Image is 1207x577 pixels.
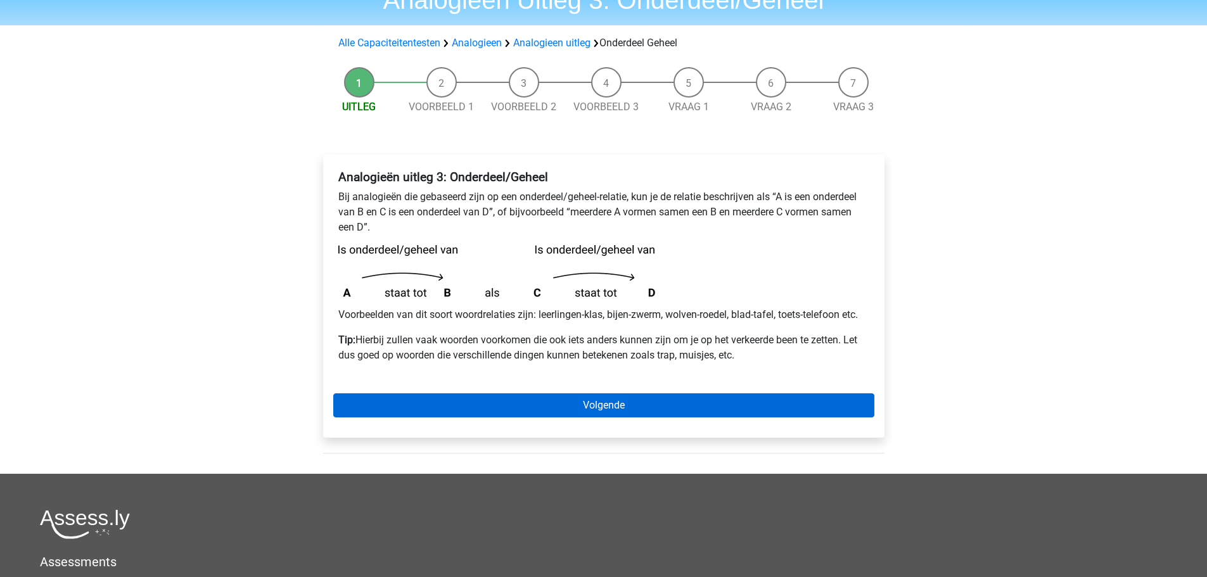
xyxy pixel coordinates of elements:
a: Voorbeeld 3 [573,101,639,113]
p: Voorbeelden van dit soort woordrelaties zijn: leerlingen-klas, bijen-zwerm, wolven-roedel, blad-t... [338,307,869,322]
a: Volgende [333,393,874,417]
img: Assessly logo [40,509,130,539]
div: Onderdeel Geheel [333,35,874,51]
p: Hierbij zullen vaak woorden voorkomen die ook iets anders kunnen zijn om je op het verkeerde been... [338,333,869,363]
a: Vraag 3 [833,101,874,113]
p: Bij analogieën die gebaseerd zijn op een onderdeel/geheel-relatie, kun je de relatie beschrijven ... [338,189,869,235]
h5: Assessments [40,554,1167,569]
a: Alle Capaciteitentesten [338,37,440,49]
a: Analogieen uitleg [513,37,591,49]
img: analgogies_pattern3.png [338,245,655,297]
b: Tip: [338,334,355,346]
a: Analogieen [452,37,502,49]
a: Vraag 2 [751,101,791,113]
a: Voorbeeld 1 [409,101,474,113]
a: Voorbeeld 2 [491,101,556,113]
a: Vraag 1 [668,101,709,113]
b: Analogieën uitleg 3: Onderdeel/Geheel [338,170,548,184]
a: Uitleg [342,101,376,113]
